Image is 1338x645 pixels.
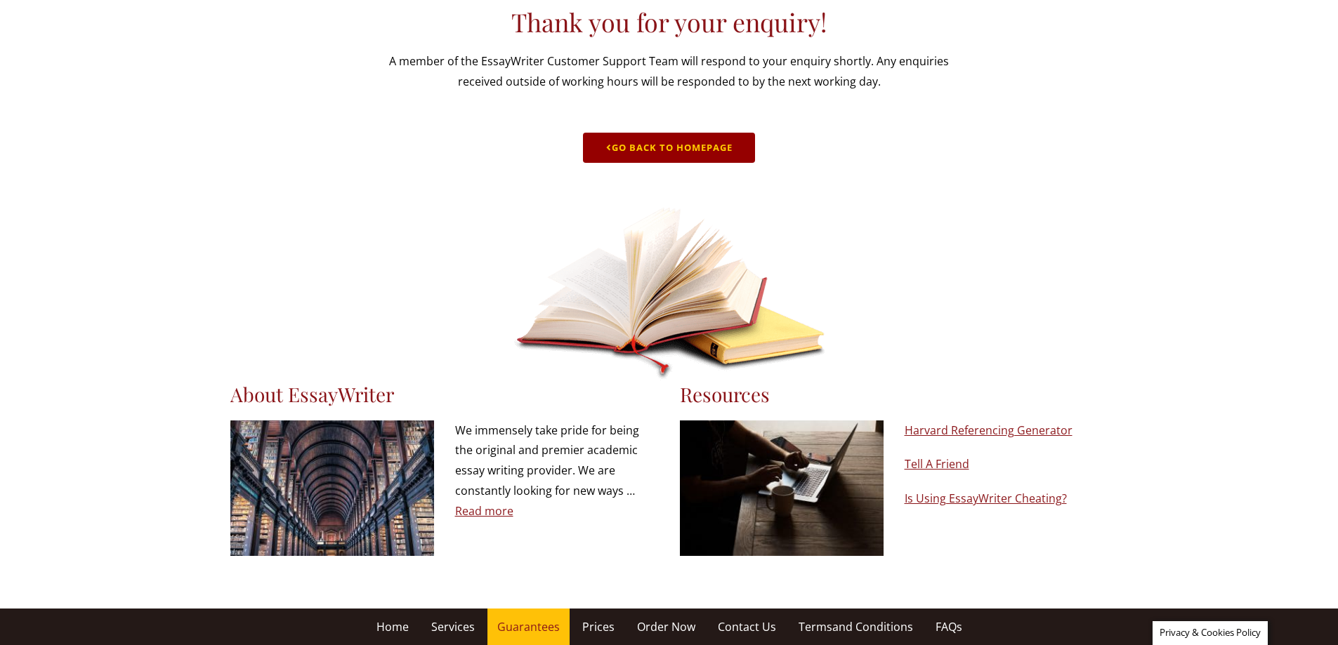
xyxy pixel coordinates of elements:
[582,619,615,634] span: Prices
[388,7,950,37] h1: Thank you for your enquiry!
[936,619,962,634] span: FAQs
[680,383,884,406] h3: Resources
[376,619,409,634] span: Home
[832,619,913,634] span: and Conditions
[512,204,826,383] img: landing-book.png
[680,420,884,556] img: resources
[926,609,972,645] a: FAQs
[905,456,969,472] a: Tell A Friend
[905,491,1067,506] a: Is Using EssayWriter Cheating?
[572,609,624,645] a: Prices
[388,51,950,92] p: A member of the EssayWriter Customer Support Team will respond to your enquiry shortly. Any enqui...
[421,609,485,645] a: Services
[487,609,570,645] a: Guarantees
[455,420,659,521] p: We immensely take pride for being the original and premier academic essay writing provider. We ar...
[583,133,755,163] a: Go Back to Homepage
[637,619,695,634] span: Order Now
[718,619,776,634] span: Contact Us
[230,383,434,406] h3: About EssayWriter
[708,609,786,645] a: Contact Us
[799,619,913,634] span: Terms
[627,609,705,645] a: Order Now
[455,503,513,519] a: Read more
[905,423,1073,438] a: Harvard Referencing Generator
[230,420,434,556] img: about essaywriter
[1160,626,1261,639] span: Privacy & Cookies Policy
[789,609,923,645] a: Termsand Conditions
[367,609,419,645] a: Home
[431,619,475,634] span: Services
[497,619,560,634] span: Guarantees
